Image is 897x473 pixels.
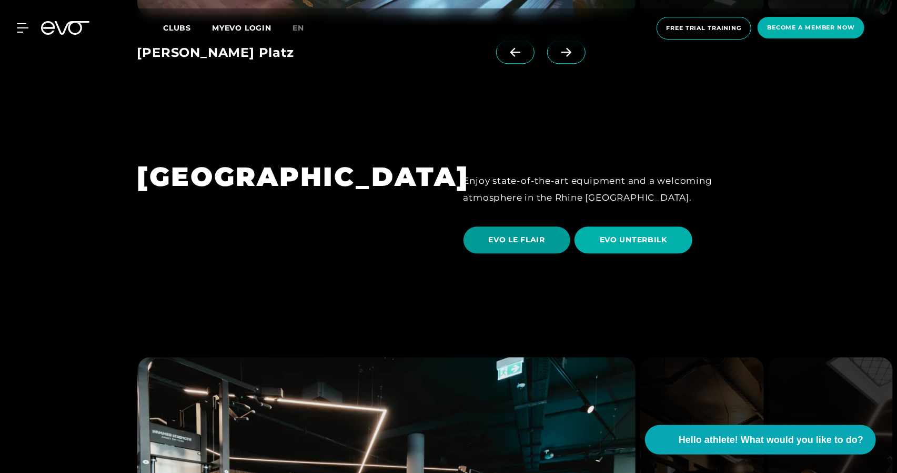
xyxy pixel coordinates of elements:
a: Become a member now [754,17,868,40]
font: [GEOGRAPHIC_DATA] [137,161,470,193]
a: EVO UNTERBILK [575,219,697,261]
font: EVO LE FLAIR [489,235,545,244]
font: en [293,23,304,33]
a: Free trial training [653,17,755,40]
a: MYEVO LOGIN [212,23,271,33]
font: Hello athlete! What would you like to do? [679,435,863,445]
a: Clubs [163,23,212,33]
button: Hello athlete! What would you like to do? [645,425,876,455]
font: Become a member now [767,24,855,31]
a: en [293,22,317,34]
font: Enjoy state-of-the-art equipment and a welcoming atmosphere in the Rhine [GEOGRAPHIC_DATA]. [463,175,712,203]
font: Clubs [163,23,191,33]
font: EVO UNTERBILK [600,235,667,244]
font: Free trial training [667,24,742,32]
a: EVO LE FLAIR [463,219,575,261]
